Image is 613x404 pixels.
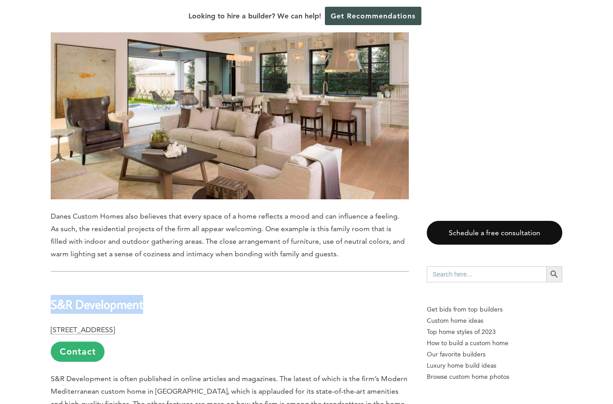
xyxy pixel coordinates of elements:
[427,266,546,282] input: Search here...
[51,212,405,258] span: Danes Custom Homes also believes that every space of a home reflects a mood and can influence a f...
[427,360,562,371] a: Luxury home build ideas
[427,371,562,382] a: Browse custom home photos
[549,269,559,279] svg: Search
[427,221,562,245] a: Schedule a free consultation
[441,339,602,393] iframe: Drift Widget Chat Controller
[427,315,562,326] a: Custom home ideas
[427,304,562,315] p: Get bids from top builders
[427,349,562,360] a: Our favorite builders
[51,342,105,362] a: Contact
[427,338,562,349] a: How to build a custom home
[427,326,562,338] a: Top home styles of 2023
[51,296,143,312] b: S&R Development
[325,7,421,25] a: Get Recommendations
